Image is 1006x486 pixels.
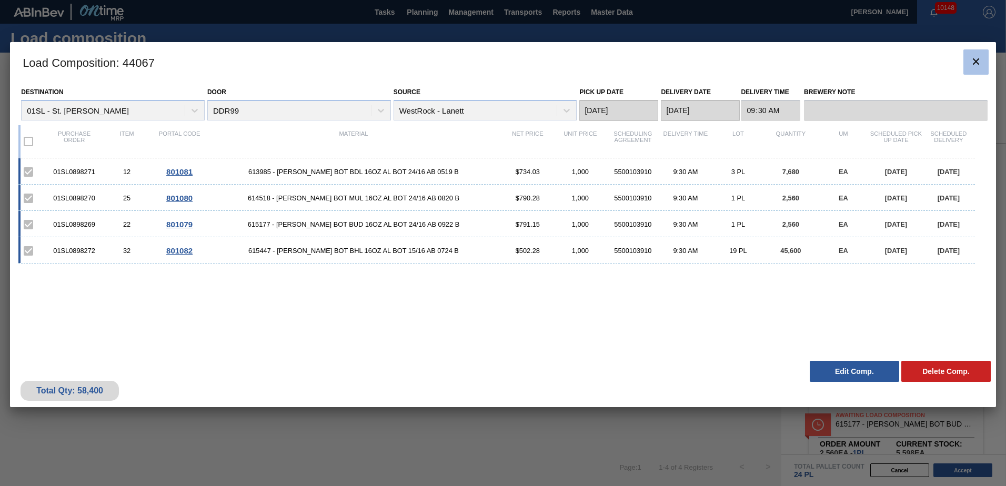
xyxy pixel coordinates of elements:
[607,220,659,228] div: 5500103910
[501,247,554,255] div: $502.28
[166,194,193,202] span: 801080
[712,168,764,176] div: 3 PL
[153,194,206,202] div: Go to Order
[764,130,817,153] div: Quantity
[659,130,712,153] div: Delivery Time
[579,100,658,121] input: mm/dd/yyyy
[166,167,193,176] span: 801081
[48,247,100,255] div: 01SL0898272
[501,130,554,153] div: Net Price
[21,88,63,96] label: Destination
[741,85,800,100] label: Delivery Time
[659,168,712,176] div: 9:30 AM
[100,130,153,153] div: Item
[48,168,100,176] div: 01SL0898271
[607,194,659,202] div: 5500103910
[782,220,799,228] span: 2,560
[659,220,712,228] div: 9:30 AM
[206,168,501,176] span: 613985 - CARR BOT BDL 16OZ AL BOT 24/16 AB 0519 B
[579,88,623,96] label: Pick up Date
[885,220,907,228] span: [DATE]
[712,247,764,255] div: 19 PL
[817,130,870,153] div: UM
[712,194,764,202] div: 1 PL
[885,194,907,202] span: [DATE]
[839,220,848,228] span: EA
[501,168,554,176] div: $734.03
[153,220,206,229] div: Go to Order
[48,220,100,228] div: 01SL0898269
[804,85,988,100] label: Brewery Note
[938,194,960,202] span: [DATE]
[839,168,848,176] span: EA
[938,247,960,255] span: [DATE]
[153,130,206,153] div: Portal code
[938,168,960,176] span: [DATE]
[607,247,659,255] div: 5500103910
[780,247,801,255] span: 45,600
[712,220,764,228] div: 1 PL
[153,167,206,176] div: Go to Order
[607,130,659,153] div: Scheduling Agreement
[885,247,907,255] span: [DATE]
[839,247,848,255] span: EA
[501,220,554,228] div: $791.15
[782,168,799,176] span: 7,680
[712,130,764,153] div: Lot
[28,386,111,396] div: Total Qty: 58,400
[839,194,848,202] span: EA
[885,168,907,176] span: [DATE]
[100,168,153,176] div: 12
[100,194,153,202] div: 25
[938,220,960,228] span: [DATE]
[782,194,799,202] span: 2,560
[501,194,554,202] div: $790.28
[206,130,501,153] div: Material
[394,88,420,96] label: Source
[870,130,922,153] div: Scheduled Pick up Date
[206,247,501,255] span: 615447 - CARR BOT BHL 16OZ AL BOT 15/16 AB 0724 B
[554,194,607,202] div: 1,000
[48,130,100,153] div: Purchase order
[659,247,712,255] div: 9:30 AM
[100,220,153,228] div: 22
[554,220,607,228] div: 1,000
[206,194,501,202] span: 614518 - CARR BOT MUL 16OZ AL BOT 24/16 AB 0820 B
[100,247,153,255] div: 32
[206,220,501,228] span: 615177 - CARR BOT BUD 16OZ AL BOT 24/16 AB 0922 B
[922,130,975,153] div: Scheduled Delivery
[166,246,193,255] span: 801082
[659,194,712,202] div: 9:30 AM
[153,246,206,255] div: Go to Order
[810,361,899,382] button: Edit Comp.
[901,361,991,382] button: Delete Comp.
[554,130,607,153] div: Unit Price
[48,194,100,202] div: 01SL0898270
[661,100,740,121] input: mm/dd/yyyy
[554,247,607,255] div: 1,000
[554,168,607,176] div: 1,000
[207,88,226,96] label: Door
[607,168,659,176] div: 5500103910
[166,220,193,229] span: 801079
[10,42,996,82] h3: Load Composition : 44067
[661,88,710,96] label: Delivery Date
